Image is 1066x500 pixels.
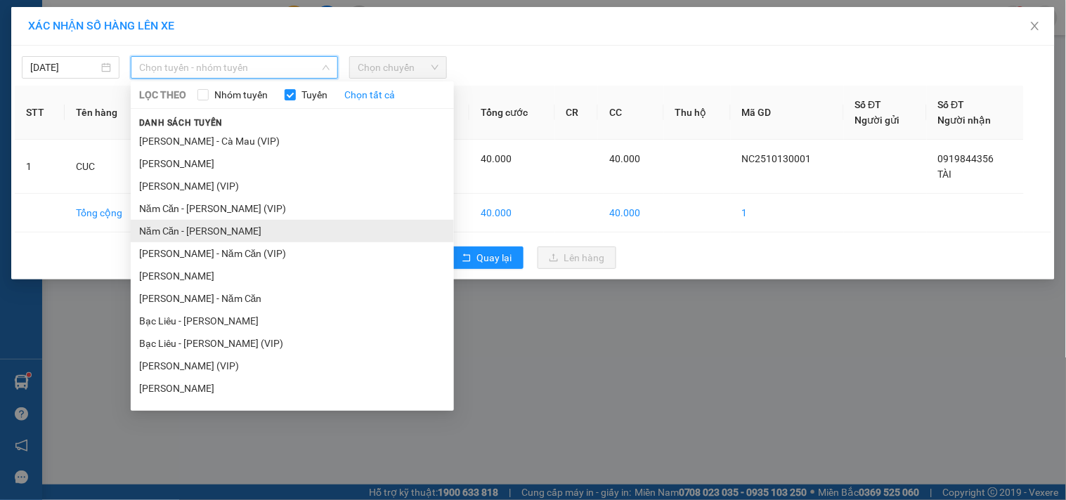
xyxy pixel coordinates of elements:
[131,400,454,422] li: [PERSON_NAME] - Hộ Phòng
[131,220,454,242] li: Năm Căn - [PERSON_NAME]
[131,332,454,355] li: Bạc Liêu - [PERSON_NAME] (VIP)
[598,86,663,140] th: CC
[609,153,640,164] span: 40.000
[664,86,731,140] th: Thu hộ
[855,99,882,110] span: Số ĐT
[296,87,333,103] span: Tuyến
[131,310,454,332] li: Bạc Liêu - [PERSON_NAME]
[1015,7,1055,46] button: Close
[469,86,555,140] th: Tổng cước
[938,114,992,126] span: Người nhận
[131,52,587,70] li: Hotline: 02839552959
[131,34,587,52] li: 26 Phó Cơ Điều, Phường 12
[598,194,663,232] td: 40.000
[65,86,150,140] th: Tên hàng
[358,57,438,78] span: Chọn chuyến
[131,117,231,129] span: Danh sách tuyến
[481,153,512,164] span: 40.000
[30,60,98,75] input: 13/10/2025
[139,87,186,103] span: LỌC THEO
[15,140,65,194] td: 1
[469,194,555,232] td: 40.000
[65,194,150,232] td: Tổng cộng
[131,355,454,377] li: [PERSON_NAME] (VIP)
[139,57,330,78] span: Chọn tuyến - nhóm tuyến
[131,152,454,175] li: [PERSON_NAME]
[462,253,472,264] span: rollback
[938,99,965,110] span: Số ĐT
[450,246,524,269] button: rollbackQuay lại
[131,265,454,287] li: [PERSON_NAME]
[742,153,812,164] span: NC2510130001
[28,19,174,32] span: XÁC NHẬN SỐ HÀNG LÊN XE
[131,175,454,197] li: [PERSON_NAME] (VIP)
[477,250,512,265] span: Quay lại
[15,86,65,140] th: STT
[938,169,952,180] span: TÀI
[731,194,844,232] td: 1
[18,102,195,125] b: GỬI : Trạm Năm Căn
[131,377,454,400] li: [PERSON_NAME]
[555,86,599,140] th: CR
[131,197,454,220] li: Năm Căn - [PERSON_NAME] (VIP)
[538,246,616,269] button: uploadLên hàng
[322,63,330,72] span: down
[855,114,900,126] span: Người gửi
[131,130,454,152] li: [PERSON_NAME] - Cà Mau (VIP)
[209,87,273,103] span: Nhóm tuyến
[1029,20,1041,32] span: close
[131,242,454,265] li: [PERSON_NAME] - Năm Căn (VIP)
[18,18,88,88] img: logo.jpg
[131,287,454,310] li: [PERSON_NAME] - Năm Căn
[938,153,994,164] span: 0919844356
[344,87,395,103] a: Chọn tất cả
[65,140,150,194] td: CUC
[731,86,844,140] th: Mã GD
